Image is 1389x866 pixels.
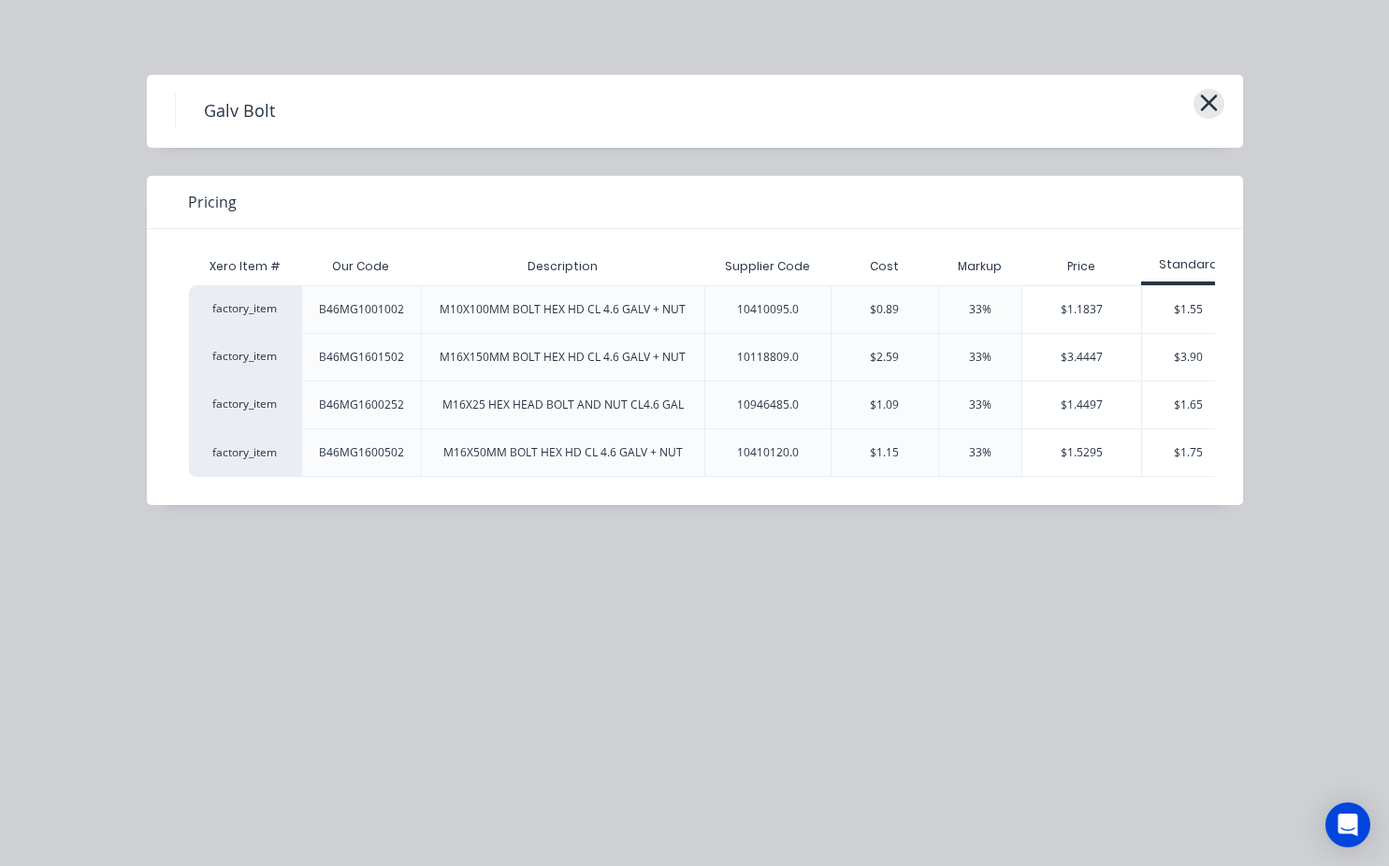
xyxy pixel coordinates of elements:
div: 10410095.0 [737,301,799,318]
div: Standard [1141,256,1237,273]
div: $1.55 [1142,286,1236,333]
div: $1.09 [870,397,899,413]
div: B46MG1601502 [319,349,404,366]
div: Markup [938,248,1021,285]
div: 10410120.0 [737,444,799,461]
div: $1.15 [870,444,899,461]
div: 33% [969,444,991,461]
div: $3.90 [1142,334,1236,381]
div: Supplier Code [710,243,825,290]
div: M10X100MM BOLT HEX HD CL 4.6 GALV + NUT [440,301,686,318]
div: Price [1021,248,1141,285]
div: $1.4497 [1022,382,1141,428]
div: factory_item [189,381,301,428]
div: 33% [969,397,991,413]
div: 10118809.0 [737,349,799,366]
div: $1.5295 [1022,429,1141,476]
div: B46MG1600502 [319,444,404,461]
span: Pricing [188,191,237,213]
div: 10946485.0 [737,397,799,413]
div: 33% [969,349,991,366]
div: factory_item [189,333,301,381]
h4: Galv Bolt [175,94,303,129]
div: $1.65 [1142,382,1236,428]
div: B46MG1001002 [319,301,404,318]
div: factory_item [189,428,301,477]
div: factory_item [189,285,301,333]
div: $3.4447 [1022,334,1141,381]
div: $0.89 [870,301,899,318]
div: M16X25 HEX HEAD BOLT AND NUT CL4.6 GAL [442,397,684,413]
div: B46MG1600252 [319,397,404,413]
div: M16X50MM BOLT HEX HD CL 4.6 GALV + NUT [443,444,683,461]
div: Description [513,243,613,290]
div: Open Intercom Messenger [1325,802,1370,847]
div: $1.75 [1142,429,1236,476]
div: $2.59 [870,349,899,366]
div: Xero Item # [189,248,301,285]
div: Cost [831,248,938,285]
div: $1.1837 [1022,286,1141,333]
div: Our Code [317,243,404,290]
div: 33% [969,301,991,318]
div: M16X150MM BOLT HEX HD CL 4.6 GALV + NUT [440,349,686,366]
